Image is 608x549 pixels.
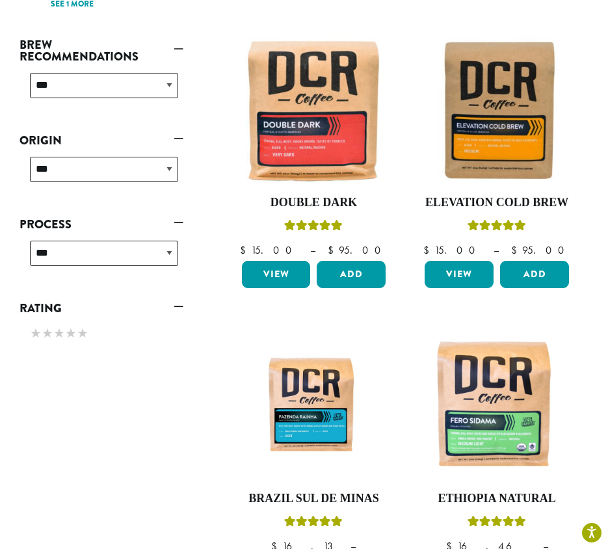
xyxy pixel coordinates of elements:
[240,243,298,257] bdi: 15.00
[284,514,343,533] div: Rated 5.00 out of 5
[421,35,572,256] a: Elevation Cold BrewRated 5.00 out of 5
[468,218,526,237] div: Rated 5.00 out of 5
[511,243,522,257] span: $
[20,34,183,68] a: Brew Recommendations
[328,243,387,257] bdi: 95.00
[310,243,315,257] span: –
[328,243,339,257] span: $
[421,331,572,482] img: DCR-Fero-Sidama-Coffee-Bag-2019-300x300.png
[421,35,572,186] img: Elevation-Cold-Brew-300x300.jpg
[511,243,570,257] bdi: 95.00
[239,196,390,210] h4: Double Dark
[240,243,251,257] span: $
[500,261,569,288] button: Add
[65,324,77,343] span: ★
[239,35,390,186] img: Double-Dark-12oz-300x300.jpg
[20,68,183,114] div: Brew Recommendations
[242,261,311,288] a: View
[239,350,390,463] img: Fazenda-Rainha_12oz_Mockup.jpg
[239,492,390,506] h4: Brazil Sul De Minas
[20,152,183,198] div: Origin
[423,243,481,257] bdi: 15.00
[421,492,572,506] h4: Ethiopia Natural
[20,319,183,349] div: Rating
[284,218,343,237] div: Rated 4.50 out of 5
[20,235,183,282] div: Process
[30,324,42,343] span: ★
[421,196,572,210] h4: Elevation Cold Brew
[468,514,526,533] div: Rated 5.00 out of 5
[425,261,494,288] a: View
[77,324,88,343] span: ★
[494,243,499,257] span: –
[53,324,65,343] span: ★
[239,35,390,256] a: Double DarkRated 4.50 out of 5
[317,261,386,288] button: Add
[20,129,183,152] a: Origin
[20,297,183,319] a: Rating
[42,324,53,343] span: ★
[20,213,183,235] a: Process
[423,243,434,257] span: $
